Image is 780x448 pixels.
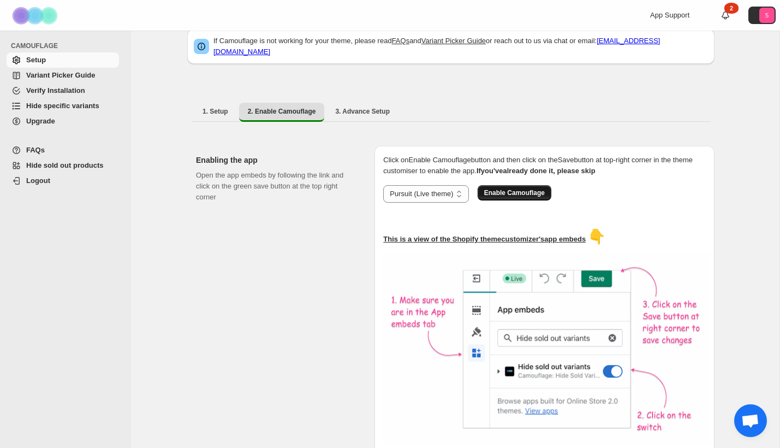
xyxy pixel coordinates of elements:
[7,173,119,188] a: Logout
[7,83,119,98] a: Verify Installation
[203,107,228,116] span: 1. Setup
[11,42,123,50] span: CAMOUFLAGE
[392,37,410,45] a: FAQs
[26,161,104,169] span: Hide sold out products
[7,114,119,129] a: Upgrade
[477,167,596,175] b: If you've already done it, please skip
[26,56,46,64] span: Setup
[335,107,390,116] span: 3. Advance Setup
[248,107,316,116] span: 2. Enable Camouflage
[7,68,119,83] a: Variant Picker Guide
[650,11,689,19] span: App Support
[26,176,50,185] span: Logout
[734,404,767,437] div: Open chat
[196,155,357,166] h2: Enabling the app
[26,117,55,125] span: Upgrade
[383,155,706,176] p: Click on Enable Camouflage button and then click on the Save button at top-right corner in the th...
[724,3,739,14] div: 2
[26,102,99,110] span: Hide specific variants
[7,52,119,68] a: Setup
[759,8,775,23] span: Avatar with initials 5
[7,143,119,158] a: FAQs
[26,146,45,154] span: FAQs
[26,86,85,95] span: Verify Installation
[484,188,545,197] span: Enable Camouflage
[765,12,769,19] text: 5
[26,71,95,79] span: Variant Picker Guide
[9,1,63,31] img: Camouflage
[588,228,605,245] span: 👇
[478,188,551,197] a: Enable Camouflage
[7,158,119,173] a: Hide sold out products
[748,7,776,24] button: Avatar with initials 5
[7,98,119,114] a: Hide specific variants
[720,10,731,21] a: 2
[383,235,586,243] u: This is a view of the Shopify theme customizer's app embeds
[478,185,551,201] button: Enable Camouflage
[213,36,708,57] p: If Camouflage is not working for your theme, please read and or reach out to us via chat or email:
[421,37,486,45] a: Variant Picker Guide
[383,254,711,445] img: camouflage-enable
